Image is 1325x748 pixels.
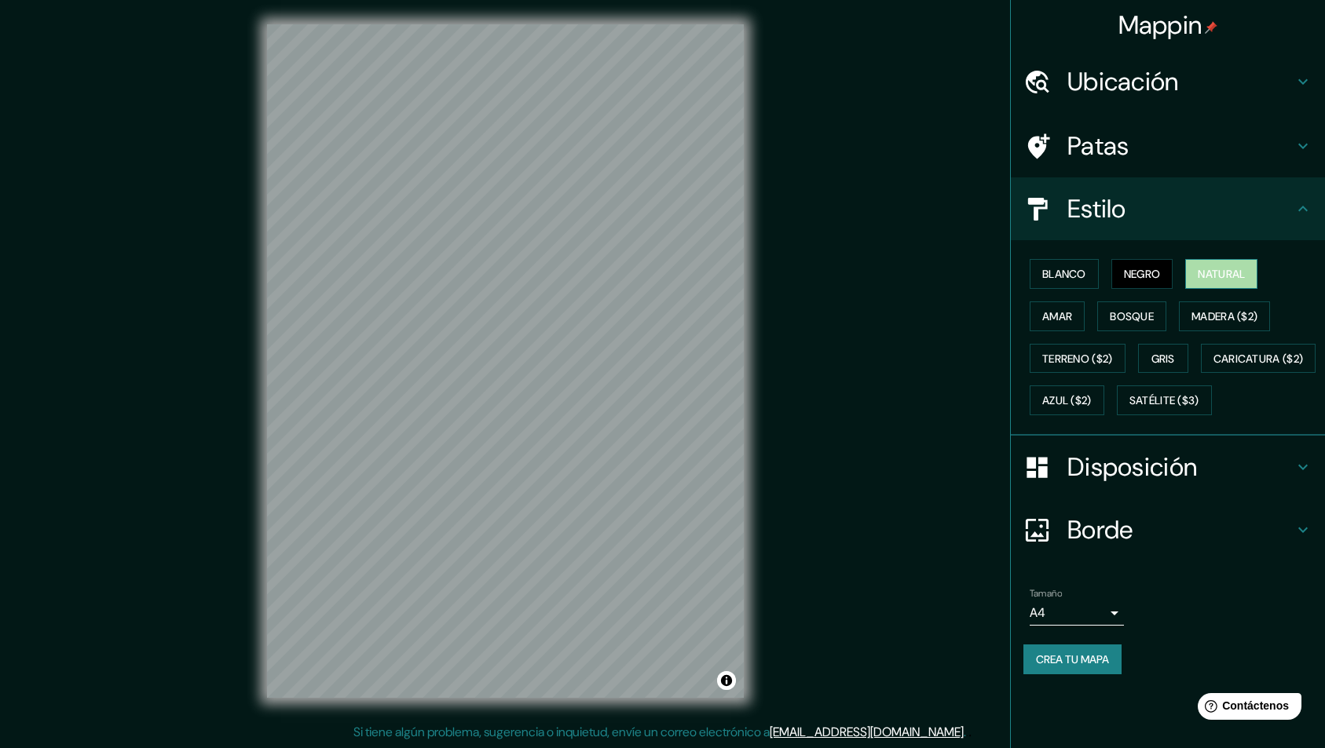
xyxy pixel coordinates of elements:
font: Patas [1067,130,1129,162]
iframe: Lanzador de widgets de ayuda [1185,687,1308,731]
font: Gris [1151,352,1175,366]
a: [EMAIL_ADDRESS][DOMAIN_NAME] [770,724,964,740]
font: Negro [1124,267,1161,281]
font: Amar [1042,309,1072,323]
button: Terreno ($2) [1030,344,1126,374]
font: Si tiene algún problema, sugerencia o inquietud, envíe un correo electrónico a [353,724,770,740]
font: Satélite ($3) [1129,394,1199,408]
button: Blanco [1030,259,1099,289]
button: Amar [1030,301,1085,331]
font: Borde [1067,513,1133,546]
button: Gris [1138,344,1188,374]
canvas: Mapa [267,24,744,698]
div: Disposición [1011,436,1325,498]
div: Borde [1011,498,1325,561]
button: Madera ($2) [1179,301,1270,331]
font: Caricatura ($2) [1213,352,1304,366]
font: Crea tu mapa [1036,652,1109,666]
font: Terreno ($2) [1042,352,1113,366]
font: . [966,723,968,740]
font: Disposición [1067,451,1197,483]
font: . [964,724,966,740]
button: Satélite ($3) [1117,385,1212,415]
button: Activar o desactivar atribución [717,671,736,690]
font: Azul ($2) [1042,394,1092,408]
div: Estilo [1011,177,1325,240]
font: Bosque [1110,309,1154,323]
button: Azul ($2) [1030,385,1104,415]
font: Natural [1198,267,1245,281]
font: Madera ($2) [1191,309,1257,323]
button: Crea tu mapa [1023,644,1122,674]
img: pin-icon.png [1205,21,1217,34]
font: Estilo [1067,192,1126,225]
font: Mappin [1118,9,1202,42]
div: Ubicación [1011,50,1325,113]
button: Natural [1185,259,1257,289]
button: Caricatura ($2) [1201,344,1316,374]
font: . [968,723,972,740]
div: Patas [1011,115,1325,177]
font: Blanco [1042,267,1086,281]
font: Ubicación [1067,65,1179,98]
font: A4 [1030,604,1045,621]
div: A4 [1030,600,1124,626]
font: Tamaño [1030,587,1062,600]
button: Negro [1111,259,1173,289]
button: Bosque [1097,301,1166,331]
